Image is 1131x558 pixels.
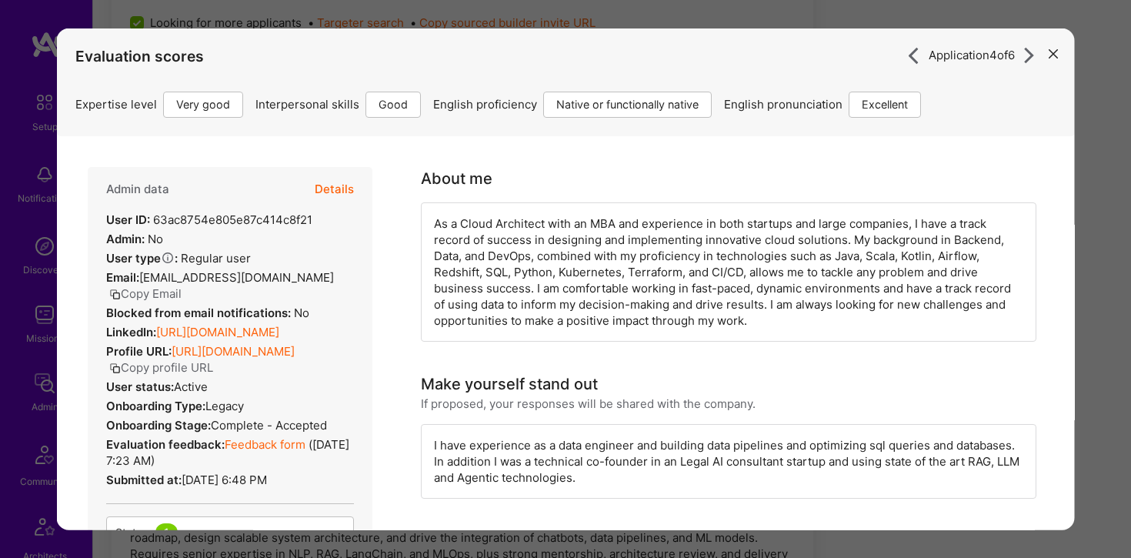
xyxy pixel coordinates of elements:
[365,91,421,117] div: Good
[163,91,243,117] div: Very good
[106,324,156,339] strong: LinkedIn:
[182,472,267,486] span: [DATE] 6:48 PM
[106,398,205,413] strong: Onboarding Type:
[421,395,756,411] div: If proposed, your responses will be shared with the company.
[1020,46,1038,64] i: icon ArrowRight
[421,166,492,189] div: About me
[905,46,922,64] i: icon ArrowRight
[75,96,157,112] span: Expertise level
[109,359,213,375] button: Copy profile URL
[106,436,354,468] div: ( [DATE] 7:23 AM )
[928,47,1014,63] span: Application 4 of 6
[106,211,312,227] div: 63ac8754e805e87c414c8f21
[106,249,251,266] div: Regular user
[109,285,182,301] button: Copy Email
[255,96,359,112] span: Interpersonal skills
[106,305,294,319] strong: Blocked from email notifications:
[109,363,121,374] i: icon Copy
[106,417,211,432] strong: Onboarding Stage:
[106,269,139,284] strong: Email:
[139,269,334,284] span: [EMAIL_ADDRESS][DOMAIN_NAME]
[106,436,225,451] strong: Evaluation feedback:
[106,212,150,226] strong: User ID:
[421,423,1036,498] div: I have experience as a data engineer and building data pipelines and optimizing sql queries and d...
[106,182,169,195] h4: Admin data
[172,343,295,358] a: [URL][DOMAIN_NAME]
[315,166,354,211] button: Details
[421,529,596,552] div: Question from Doutor IE
[161,250,175,264] i: Help
[1049,49,1058,58] i: icon Close
[106,472,182,486] strong: Submitted at:
[106,250,178,265] strong: User type :
[543,91,712,117] div: Native or functionally native
[106,379,174,393] strong: User status:
[225,436,305,451] a: Feedback form
[433,96,537,112] span: English proficiency
[849,91,921,117] div: Excellent
[57,28,1075,530] div: modal
[115,524,147,540] div: Status
[109,289,121,300] i: icon Copy
[156,324,279,339] a: [URL][DOMAIN_NAME]
[155,523,177,541] div: 1
[724,96,842,112] span: English pronunciation
[106,230,163,246] div: No
[421,372,598,395] div: Make yourself stand out
[106,304,309,320] div: No
[106,343,172,358] strong: Profile URL:
[421,202,1036,341] div: As a Cloud Architect with an MBA and experience in both startups and large companies, I have a tr...
[335,528,343,536] i: icon Chevron
[211,417,327,432] span: Complete - Accepted
[106,231,145,246] strong: Admin:
[174,379,208,393] span: Active
[75,48,1056,65] h4: Evaluation scores
[205,398,244,413] span: legacy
